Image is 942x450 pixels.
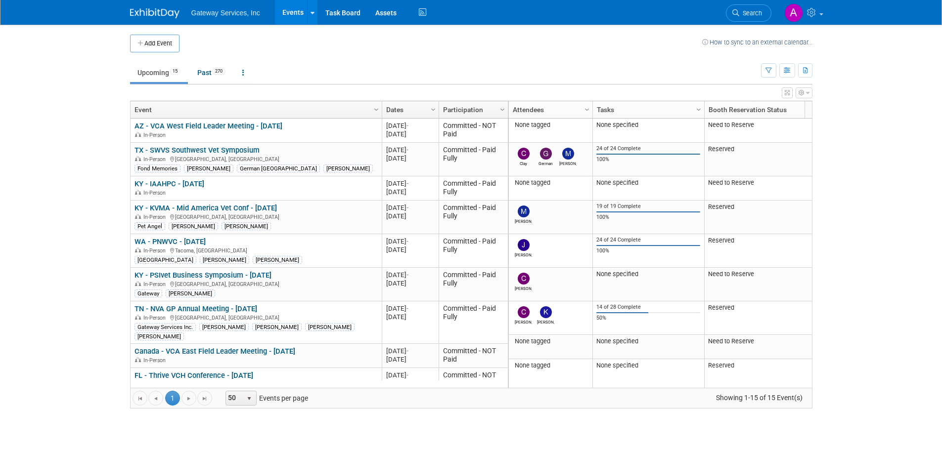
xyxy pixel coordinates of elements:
div: 100% [596,156,700,163]
div: None specified [596,362,700,369]
img: In-Person Event [135,357,141,362]
span: 270 [212,68,225,75]
img: German Delgadillo [540,148,552,160]
td: Reserved [704,234,858,268]
td: Committed - Paid Fully [439,176,508,201]
div: None tagged [512,362,588,369]
a: Go to the first page [133,391,147,406]
img: Chris Nelson [518,306,530,318]
div: [DATE] [386,313,434,321]
div: [DATE] [386,237,434,245]
div: [DATE] [386,271,434,279]
img: In-Person Event [135,190,141,195]
a: Search [726,4,771,22]
img: Clay Cass [518,148,530,160]
td: Committed - Paid Fully [439,143,508,176]
div: Tacoma, [GEOGRAPHIC_DATA] [135,246,377,254]
a: Canada - VCA East Field Leader Meeting - [DATE] [135,347,295,356]
div: 14 of 28 Complete [596,304,700,311]
span: - [406,238,408,245]
a: KY - IAAHPC - [DATE] [135,179,204,188]
div: [GEOGRAPHIC_DATA], [GEOGRAPHIC_DATA] [135,212,377,221]
img: ExhibitDay [130,8,179,18]
div: [PERSON_NAME] [199,323,249,331]
span: - [406,180,408,187]
a: Column Settings [371,101,382,116]
span: In-Person [143,281,169,287]
div: [PERSON_NAME] [184,164,233,172]
span: In-Person [143,214,169,220]
span: 1 [165,391,180,406]
div: [DATE] [386,204,434,212]
span: In-Person [143,357,169,364]
div: [GEOGRAPHIC_DATA] [135,256,196,264]
div: [DATE] [386,154,434,163]
td: Need to Reserve [704,268,858,301]
td: Committed - NOT Paid [439,344,508,368]
img: Alyson Evans [784,3,803,22]
a: Past270 [190,63,233,82]
span: 50 [226,391,243,405]
td: Committed - Paid Fully [439,301,508,344]
div: [PERSON_NAME] [305,323,355,331]
div: [DATE] [386,279,434,287]
img: Kara Sustic [540,306,552,318]
span: Showing 1-15 of 15 Event(s) [707,391,811,405]
a: Attendees [513,101,586,118]
td: Committed - NOT Paid [439,368,508,402]
a: Column Settings [582,101,592,116]
img: Catherine Nolfo [518,273,530,285]
a: Go to the last page [197,391,212,406]
div: None specified [596,270,700,278]
div: [GEOGRAPHIC_DATA], [GEOGRAPHIC_DATA] [135,380,377,388]
span: Column Settings [695,106,703,114]
div: Mellisa Baker [559,160,577,166]
div: [DATE] [386,355,434,364]
div: Kara Sustic [537,318,554,325]
img: In-Person Event [135,214,141,219]
div: Gateway [135,289,162,297]
div: [PERSON_NAME] [169,222,218,230]
span: In-Person [143,247,169,254]
div: [DATE] [386,130,434,138]
td: Need to Reserve [704,176,858,201]
span: Go to the first page [136,395,144,403]
div: 50% [596,315,700,322]
img: In-Person Event [135,315,141,320]
span: In-Person [143,156,169,163]
span: Go to the next page [185,395,193,403]
div: None specified [596,337,700,345]
div: [PERSON_NAME] [252,323,302,331]
div: [PERSON_NAME] [166,289,215,297]
span: Search [739,9,762,17]
td: Need to Reserve [704,335,858,359]
div: 19 of 19 Complete [596,203,700,210]
span: Column Settings [372,106,380,114]
span: In-Person [143,190,169,196]
td: Committed - NOT Paid [439,119,508,143]
div: [PERSON_NAME] [323,164,373,172]
div: [DATE] [386,347,434,355]
div: [PERSON_NAME] [135,332,184,340]
div: None specified [596,121,700,129]
span: Go to the last page [201,395,209,403]
span: Events per page [213,391,318,406]
div: None tagged [512,121,588,129]
a: KY - KVMA - Mid America Vet Conf - [DATE] [135,204,277,212]
a: FL - Thrive VCH Conference - [DATE] [135,371,253,380]
span: - [406,371,408,379]
span: - [406,122,408,129]
img: Miranda Osborne [518,205,530,217]
div: German [GEOGRAPHIC_DATA] [237,164,320,172]
a: Event [135,101,375,118]
div: German Delgadillo [537,160,554,166]
div: Clay Cass [515,160,532,166]
button: Add Event [130,35,179,52]
div: None specified [596,179,700,187]
span: Go to the previous page [152,395,160,403]
div: [DATE] [386,146,434,154]
div: 100% [596,247,700,254]
div: Catherine Nolfo [515,285,532,291]
a: Upcoming15 [130,63,188,82]
a: Dates [386,101,432,118]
